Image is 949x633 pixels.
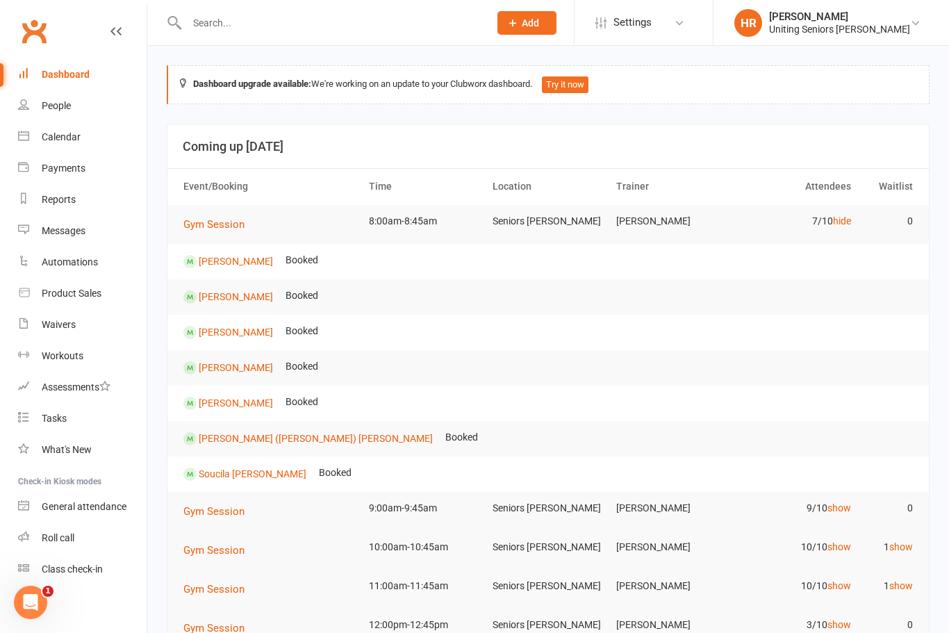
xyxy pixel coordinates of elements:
[18,59,147,90] a: Dashboard
[183,542,254,559] button: Gym Session
[183,581,254,598] button: Gym Session
[610,570,734,602] td: [PERSON_NAME]
[199,468,306,479] a: Soucila [PERSON_NAME]
[183,13,479,33] input: Search...
[18,491,147,523] a: General attendance kiosk mode
[183,218,245,231] span: Gym Session
[486,205,610,238] td: Seniors [PERSON_NAME]
[857,169,919,204] th: Waitlist
[42,350,83,361] div: Workouts
[363,570,486,602] td: 11:00am-11:45am
[42,194,76,205] div: Reports
[827,580,851,591] a: show
[279,315,324,347] td: Booked
[199,361,273,372] a: [PERSON_NAME]
[42,225,85,236] div: Messages
[613,7,652,38] span: Settings
[769,10,910,23] div: [PERSON_NAME]
[42,256,98,268] div: Automations
[279,386,324,418] td: Booked
[734,492,857,525] td: 9/10
[18,340,147,372] a: Workouts
[18,122,147,153] a: Calendar
[42,381,110,393] div: Assessments
[14,586,47,619] iframe: Intercom live chat
[18,372,147,403] a: Assessments
[486,531,610,564] td: Seniors [PERSON_NAME]
[183,216,254,233] button: Gym Session
[42,532,74,543] div: Roll call
[610,205,734,238] td: [PERSON_NAME]
[363,169,486,204] th: Time
[522,17,539,28] span: Add
[183,583,245,595] span: Gym Session
[18,403,147,434] a: Tasks
[18,247,147,278] a: Automations
[183,140,914,154] h3: Coming up [DATE]
[18,215,147,247] a: Messages
[610,492,734,525] td: [PERSON_NAME]
[42,413,67,424] div: Tasks
[827,619,851,630] a: show
[18,153,147,184] a: Payments
[183,505,245,518] span: Gym Session
[199,432,433,443] a: [PERSON_NAME] ([PERSON_NAME]) [PERSON_NAME]
[497,11,556,35] button: Add
[183,544,245,557] span: Gym Session
[833,215,851,227] a: hide
[42,586,53,597] span: 1
[42,564,103,575] div: Class check-in
[439,421,484,454] td: Booked
[363,531,486,564] td: 10:00am-10:45am
[18,309,147,340] a: Waivers
[486,492,610,525] td: Seniors [PERSON_NAME]
[734,9,762,37] div: HR
[542,76,588,93] button: Try it now
[857,570,919,602] td: 1
[769,23,910,35] div: Uniting Seniors [PERSON_NAME]
[18,278,147,309] a: Product Sales
[42,501,126,512] div: General attendance
[734,531,857,564] td: 10/10
[827,502,851,513] a: show
[889,541,913,552] a: show
[734,205,857,238] td: 7/10
[177,169,363,204] th: Event/Booking
[199,397,273,408] a: [PERSON_NAME]
[42,444,92,455] div: What's New
[279,244,324,277] td: Booked
[17,14,51,49] a: Clubworx
[857,492,919,525] td: 0
[610,169,734,204] th: Trainer
[199,290,273,302] a: [PERSON_NAME]
[42,288,101,299] div: Product Sales
[857,531,919,564] td: 1
[363,492,486,525] td: 9:00am-9:45am
[363,205,486,238] td: 8:00am-8:45am
[42,69,90,80] div: Dashboard
[827,541,851,552] a: show
[734,570,857,602] td: 10/10
[42,163,85,174] div: Payments
[279,350,324,383] td: Booked
[279,279,324,312] td: Booked
[313,457,358,489] td: Booked
[18,554,147,585] a: Class kiosk mode
[199,255,273,266] a: [PERSON_NAME]
[42,131,81,142] div: Calendar
[199,326,273,337] a: [PERSON_NAME]
[42,319,76,330] div: Waivers
[193,79,311,89] strong: Dashboard upgrade available:
[42,100,71,111] div: People
[18,523,147,554] a: Roll call
[857,205,919,238] td: 0
[183,503,254,520] button: Gym Session
[18,90,147,122] a: People
[610,531,734,564] td: [PERSON_NAME]
[18,434,147,466] a: What's New
[889,580,913,591] a: show
[486,570,610,602] td: Seniors [PERSON_NAME]
[18,184,147,215] a: Reports
[167,65,930,104] div: We're working on an update to your Clubworx dashboard.
[486,169,610,204] th: Location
